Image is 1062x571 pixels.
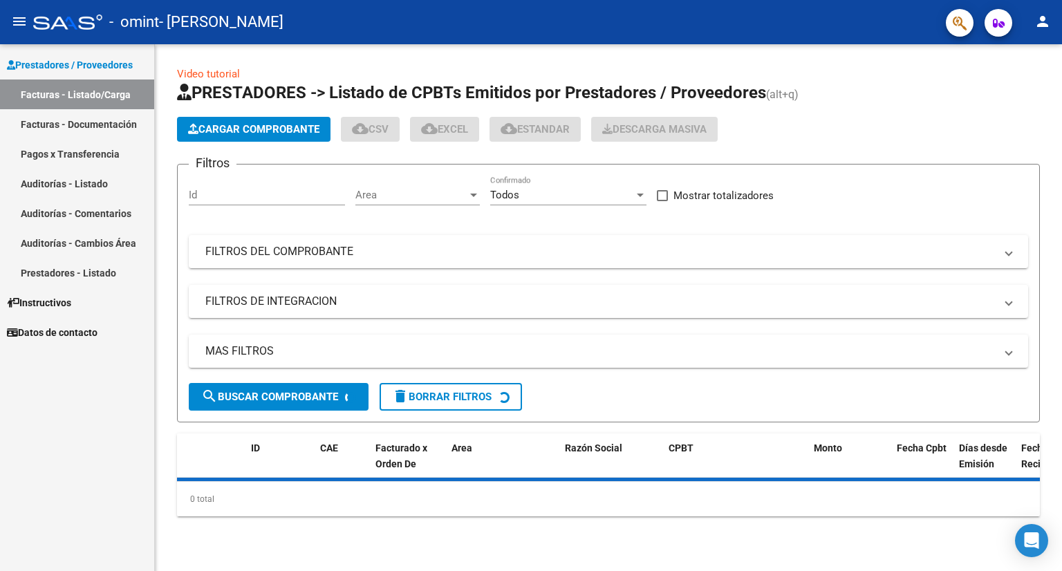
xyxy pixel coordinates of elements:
span: Descarga Masiva [602,123,707,135]
button: Descarga Masiva [591,117,718,142]
span: - [PERSON_NAME] [159,7,283,37]
datatable-header-cell: Facturado x Orden De [370,433,446,494]
span: Instructivos [7,295,71,310]
span: CAE [320,442,338,453]
app-download-masive: Descarga masiva de comprobantes (adjuntos) [591,117,718,142]
span: - omint [109,7,159,37]
div: 0 total [177,482,1040,516]
mat-icon: delete [392,388,409,404]
datatable-header-cell: ID [245,433,315,494]
mat-panel-title: MAS FILTROS [205,344,995,359]
button: Estandar [490,117,581,142]
span: Cargar Comprobante [188,123,319,135]
datatable-header-cell: Area [446,433,539,494]
span: CPBT [669,442,693,453]
span: Prestadores / Proveedores [7,57,133,73]
button: Buscar Comprobante [189,383,369,411]
mat-panel-title: FILTROS DEL COMPROBANTE [205,244,995,259]
span: Facturado x Orden De [375,442,427,469]
button: EXCEL [410,117,479,142]
span: CSV [352,123,389,135]
span: Area [451,442,472,453]
span: Datos de contacto [7,325,97,340]
span: Días desde Emisión [959,442,1007,469]
span: Todos [490,189,519,201]
mat-icon: cloud_download [352,120,369,137]
mat-expansion-panel-header: FILTROS DE INTEGRACION [189,285,1028,318]
button: Borrar Filtros [380,383,522,411]
datatable-header-cell: Días desde Emisión [953,433,1016,494]
span: Monto [814,442,842,453]
mat-icon: search [201,388,218,404]
mat-icon: cloud_download [421,120,438,137]
span: ID [251,442,260,453]
mat-icon: menu [11,13,28,30]
mat-expansion-panel-header: MAS FILTROS [189,335,1028,368]
datatable-header-cell: Monto [808,433,891,494]
mat-expansion-panel-header: FILTROS DEL COMPROBANTE [189,235,1028,268]
mat-icon: person [1034,13,1051,30]
span: Fecha Cpbt [897,442,947,453]
span: Buscar Comprobante [201,391,338,403]
span: Borrar Filtros [392,391,492,403]
span: Area [355,189,467,201]
span: Fecha Recibido [1021,442,1060,469]
span: Razón Social [565,442,622,453]
span: Estandar [501,123,570,135]
button: Cargar Comprobante [177,117,330,142]
datatable-header-cell: CAE [315,433,370,494]
mat-panel-title: FILTROS DE INTEGRACION [205,294,995,309]
button: CSV [341,117,400,142]
span: EXCEL [421,123,468,135]
datatable-header-cell: Fecha Cpbt [891,433,953,494]
a: Video tutorial [177,68,240,80]
datatable-header-cell: Razón Social [559,433,663,494]
h3: Filtros [189,153,236,173]
datatable-header-cell: CPBT [663,433,808,494]
span: (alt+q) [766,88,799,101]
span: Mostrar totalizadores [673,187,774,204]
div: Open Intercom Messenger [1015,524,1048,557]
mat-icon: cloud_download [501,120,517,137]
span: PRESTADORES -> Listado de CPBTs Emitidos por Prestadores / Proveedores [177,83,766,102]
